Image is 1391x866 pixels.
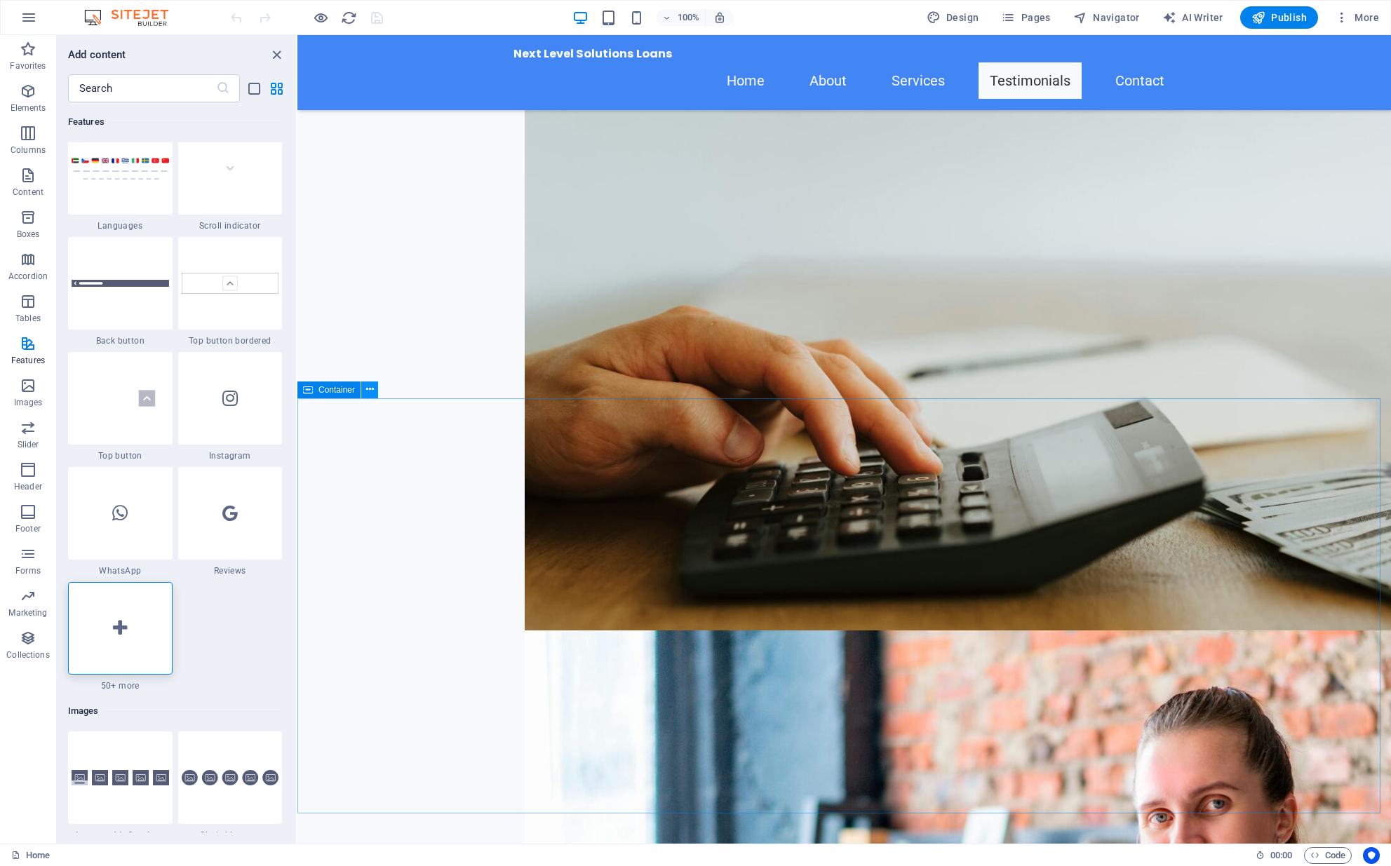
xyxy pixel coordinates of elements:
img: Editor Logo [81,9,186,26]
span: Reviews [178,565,283,576]
div: Top button [68,352,173,461]
button: grid-view [268,80,285,97]
p: Header [14,481,42,492]
div: Scroll indicator [178,122,283,231]
p: Columns [11,144,46,156]
span: More [1335,11,1379,25]
input: Search [68,74,216,102]
div: Top button bordered [178,237,283,346]
span: Navigator [1073,11,1140,25]
i: Reload page [341,10,357,26]
span: Container [318,386,355,394]
span: Instagram [178,450,283,461]
i: On resize automatically adjust zoom level to fit chosen device. [713,11,726,24]
p: Elements [11,102,46,114]
span: WhatsApp [68,565,173,576]
button: close panel [268,46,285,63]
span: Design [927,11,979,25]
p: Tables [15,313,41,324]
p: Slider [18,439,39,450]
img: images-circled.svg [182,770,279,786]
div: WhatsApp [68,467,173,576]
p: Favorites [10,60,46,72]
button: Publish [1240,6,1318,29]
p: Forms [15,565,41,576]
p: Boxes [17,229,40,240]
p: Content [13,187,43,198]
p: Marketing [8,607,47,618]
img: back-button.svg [72,280,169,287]
div: Circled images [178,731,283,841]
a: Click to cancel selection. Double-click to open Pages [11,847,50,864]
span: Code [1310,847,1345,864]
button: 100% [656,9,706,26]
img: back-to-top-bordered1.svg [182,273,279,294]
button: list-view [246,80,262,97]
p: Accordion [8,271,48,282]
span: 50+ more [68,680,173,691]
button: Design [921,6,985,29]
h6: Session time [1256,847,1293,864]
div: Instagram [178,352,283,461]
img: back-to-topbutton.svg [72,366,169,431]
span: Publish [1251,11,1307,25]
span: Top button [68,450,173,461]
button: AI Writer [1157,6,1229,29]
span: AI Writer [1162,11,1223,25]
button: More [1329,6,1385,29]
button: Pages [995,6,1056,29]
h6: Features [68,114,282,130]
span: Scroll indicator [178,220,283,231]
span: Back button [68,335,173,346]
p: Footer [15,523,41,534]
span: Languages [68,220,173,231]
div: Languages [68,122,173,231]
div: Back button [68,237,173,346]
span: : [1280,850,1282,860]
span: Images with Captions [68,830,173,841]
div: 50+ more [68,582,173,691]
p: Features [11,355,45,366]
img: languages.svg [72,157,169,180]
button: Usercentrics [1363,847,1380,864]
span: Pages [1001,11,1050,25]
span: Top button bordered [178,335,283,346]
h6: Images [68,703,282,719]
span: Circled images [178,830,283,841]
img: images-with-captions.svg [72,770,169,786]
div: Design (Ctrl+Alt+Y) [921,6,985,29]
div: Reviews [178,467,283,576]
button: reload [340,9,357,26]
span: 00 00 [1270,847,1292,864]
h6: Add content [68,46,126,63]
button: Click here to leave preview mode and continue editing [312,9,329,26]
button: Navigator [1068,6,1145,29]
p: Images [14,397,43,408]
img: sroll-down.png [182,136,279,201]
h6: 100% [677,9,699,26]
div: Images with Captions [68,731,173,841]
p: Collections [6,649,49,661]
button: Code [1304,847,1352,864]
